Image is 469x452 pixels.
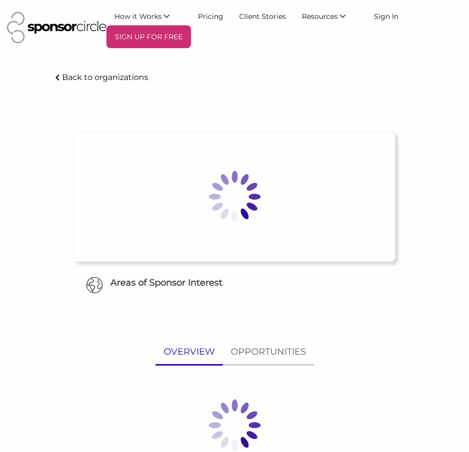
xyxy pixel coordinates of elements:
[106,7,190,25] li: How it Works
[190,7,231,25] a: Pricing
[294,7,366,25] li: Resources
[110,29,187,44] p: SIGN UP FOR FREE
[48,277,420,289] h6: Areas of Sponsor Interest
[7,12,106,43] img: Sponsor Circle Logo
[231,7,294,25] a: Client Stories
[62,73,148,82] p: Back to organizations
[231,345,306,359] p: OPPORTUNITIES
[366,7,406,25] a: Sign In
[164,345,215,359] p: OVERVIEW
[86,277,103,294] img: Globe Icon
[302,12,338,21] span: Resources
[114,12,162,21] span: How it Works
[185,147,284,246] img: Loading spinner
